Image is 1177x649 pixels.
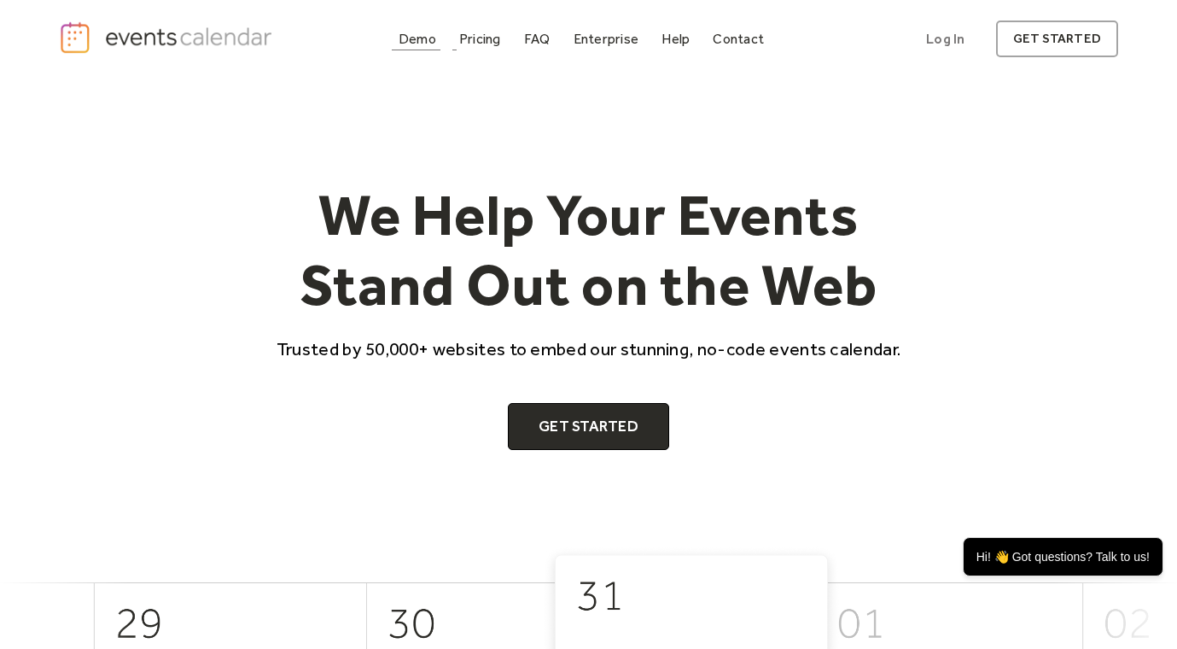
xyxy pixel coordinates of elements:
a: FAQ [517,27,557,50]
div: Enterprise [574,34,638,44]
h1: We Help Your Events Stand Out on the Web [261,180,917,319]
a: home [59,20,277,54]
div: FAQ [524,34,551,44]
a: Help [655,27,696,50]
a: Get Started [508,403,669,451]
div: Demo [399,34,436,44]
a: Log In [909,20,982,57]
div: Help [661,34,690,44]
a: Pricing [452,27,508,50]
a: Enterprise [567,27,645,50]
div: Pricing [459,34,501,44]
p: Trusted by 50,000+ websites to embed our stunning, no-code events calendar. [261,336,917,361]
a: Demo [392,27,443,50]
div: Contact [713,34,764,44]
a: get started [996,20,1118,57]
a: Contact [706,27,771,50]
